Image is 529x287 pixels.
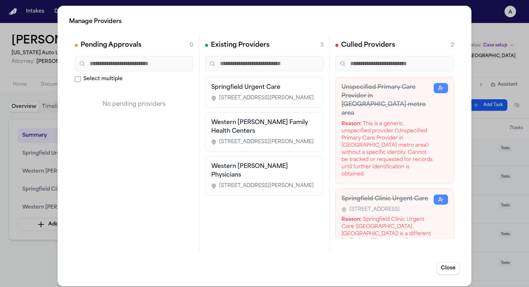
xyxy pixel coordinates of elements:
[219,138,314,146] span: [STREET_ADDRESS][PERSON_NAME]
[190,42,193,49] span: 0
[451,42,454,49] span: 2
[342,195,434,203] h3: Springfield Clinic Urgent Care
[342,121,362,127] strong: Reason:
[342,120,434,178] div: This is a generic, unspecified provider ('Unspecified Primary Care Provider in [GEOGRAPHIC_DATA] ...
[211,40,270,50] h2: Existing Providers
[437,262,460,275] button: Close
[69,17,460,26] h2: Manage Providers
[211,162,317,179] h3: Western [PERSON_NAME] Physicians
[211,118,317,136] h3: Western [PERSON_NAME] Family Health Centers
[211,83,317,92] h3: Springfield Urgent Care
[434,195,448,205] button: Restore Provider
[81,40,141,50] h2: Pending Approvals
[342,217,362,222] strong: Reason:
[349,206,400,213] span: [STREET_ADDRESS]
[320,42,324,49] span: 3
[219,182,314,190] span: [STREET_ADDRESS][PERSON_NAME]
[219,95,314,102] span: [STREET_ADDRESS][PERSON_NAME]
[83,76,123,83] span: Select multiple
[342,83,434,118] h3: Unspecified Primary Care Provider in [GEOGRAPHIC_DATA] metro area
[75,88,193,120] div: No pending providers
[434,83,448,93] button: Restore Provider
[341,40,395,50] h2: Culled Providers
[75,76,81,82] input: Select multiple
